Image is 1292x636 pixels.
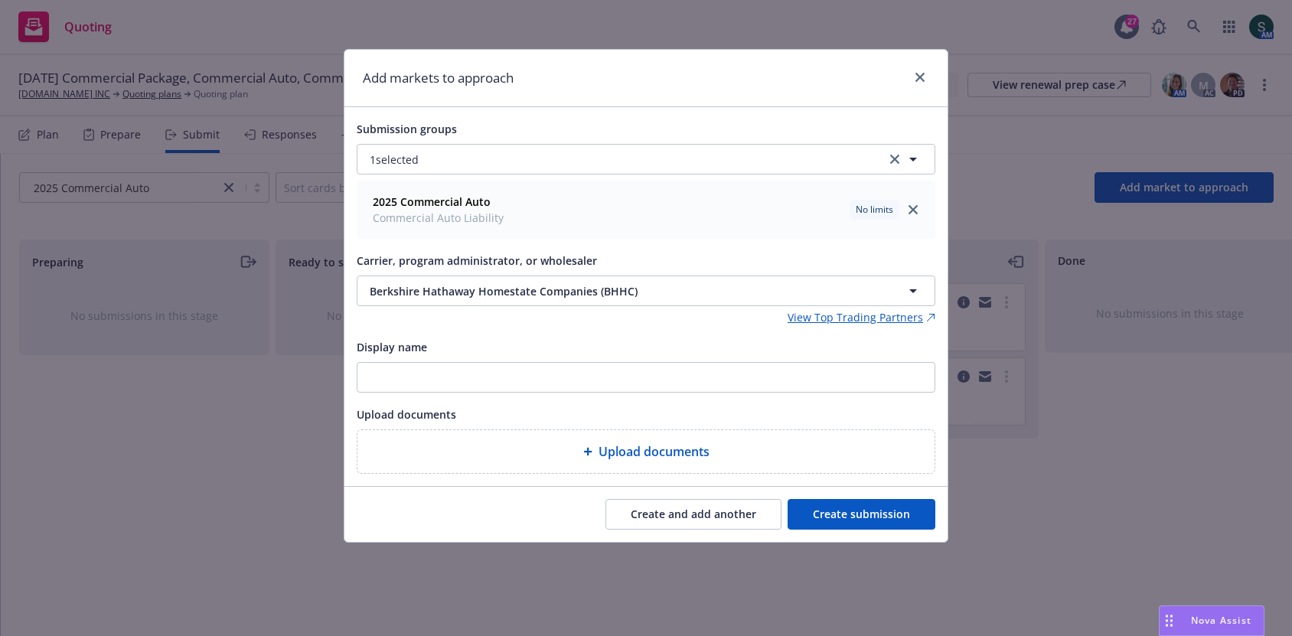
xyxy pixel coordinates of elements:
[357,122,457,136] span: Submission groups
[357,144,935,174] button: 1selectedclear selection
[856,203,893,217] span: No limits
[357,429,935,474] div: Upload documents
[911,68,929,86] a: close
[1159,605,1264,636] button: Nova Assist
[1160,606,1179,635] div: Drag to move
[1191,614,1251,627] span: Nova Assist
[370,152,419,168] span: 1 selected
[886,150,904,168] a: clear selection
[370,283,850,299] span: Berkshire Hathaway Homestate Companies (BHHC)
[363,68,514,88] h1: Add markets to approach
[599,442,710,461] span: Upload documents
[357,340,427,354] span: Display name
[373,194,491,209] strong: 2025 Commercial Auto
[904,201,922,219] a: close
[373,210,504,226] span: Commercial Auto Liability
[357,276,935,306] button: Berkshire Hathaway Homestate Companies (BHHC)
[788,499,935,530] button: Create submission
[605,499,781,530] button: Create and add another
[357,253,597,268] span: Carrier, program administrator, or wholesaler
[788,309,935,325] a: View Top Trading Partners
[357,407,456,422] span: Upload documents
